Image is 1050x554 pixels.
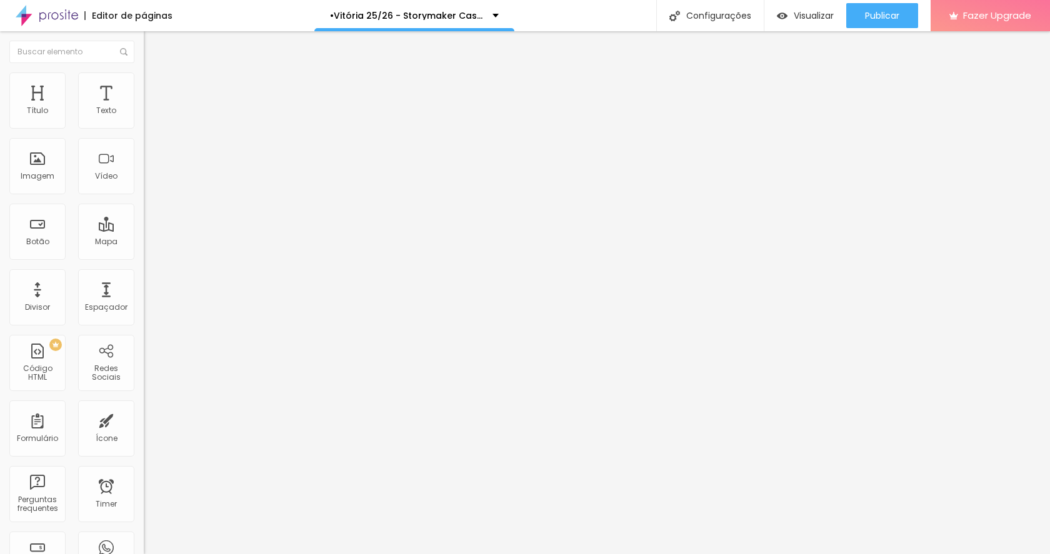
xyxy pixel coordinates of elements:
div: Formulário [17,434,58,443]
div: Vídeo [95,172,117,181]
div: Ícone [96,434,117,443]
img: view-1.svg [777,11,787,21]
input: Buscar elemento [9,41,134,63]
div: Código HTML [12,364,62,382]
span: Visualizar [794,11,834,21]
div: Divisor [25,303,50,312]
img: Icone [120,48,127,56]
button: Publicar [846,3,918,28]
img: Icone [669,11,680,21]
div: Timer [96,500,117,508]
div: Texto [96,106,116,115]
div: Mapa [95,237,117,246]
span: Fazer Upgrade [963,10,1031,21]
div: Título [27,106,48,115]
div: Editor de páginas [84,11,172,20]
div: Botão [26,237,49,246]
div: Redes Sociais [81,364,131,382]
p: •Vitória 25/26 - Storymaker Casamento [330,11,483,20]
div: Perguntas frequentes [12,495,62,513]
button: Visualizar [764,3,846,28]
div: Espaçador [85,303,127,312]
span: Publicar [865,11,899,21]
div: Imagem [21,172,54,181]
